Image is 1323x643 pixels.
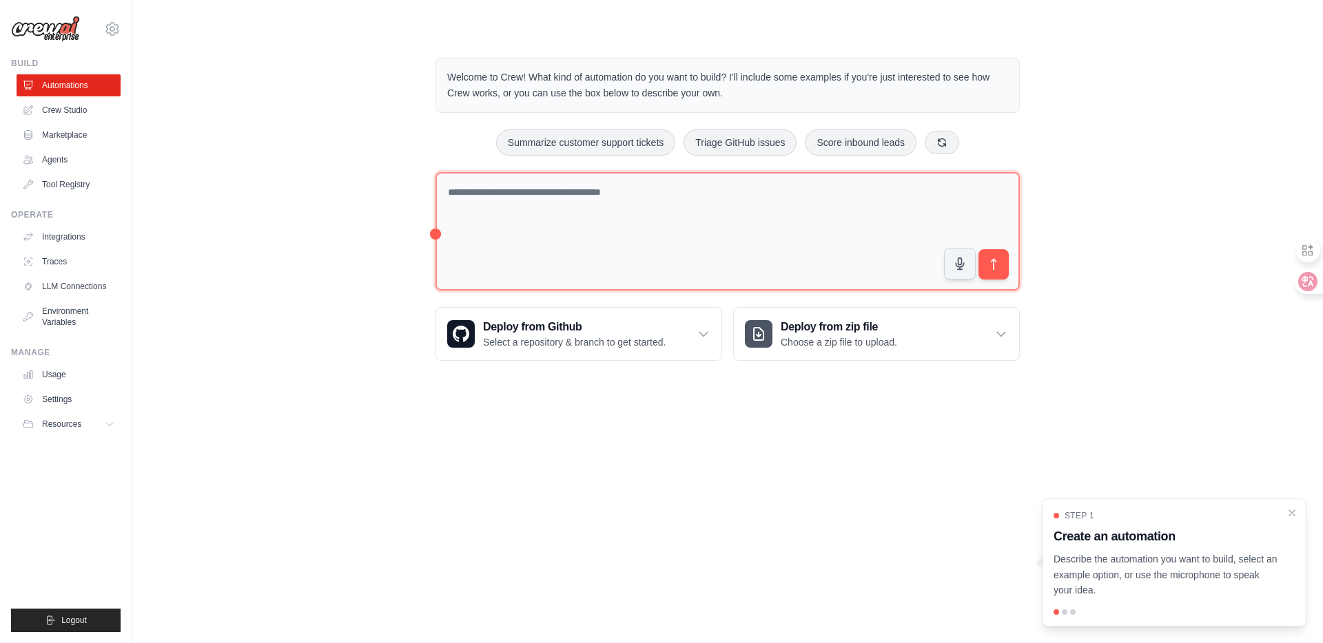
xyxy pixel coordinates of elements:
button: Logout [11,609,121,632]
button: Score inbound leads [805,129,916,156]
span: Resources [42,419,81,430]
div: Operate [11,209,121,220]
button: Summarize customer support tickets [496,129,675,156]
a: LLM Connections [17,275,121,297]
a: Tool Registry [17,173,121,196]
p: Select a repository & branch to get started. [483,335,666,349]
h3: Deploy from Github [483,319,666,335]
iframe: Chat Widget [1254,577,1323,643]
a: Marketplace [17,124,121,146]
a: Usage [17,363,121,386]
div: Manage [11,347,121,358]
a: Traces [17,251,121,273]
button: Resources [17,413,121,435]
h3: Create an automation [1054,527,1278,546]
p: Describe the automation you want to build, select an example option, or use the microphone to spe... [1054,551,1278,598]
a: Integrations [17,226,121,248]
a: Environment Variables [17,300,121,333]
h3: Deploy from zip file [781,319,897,335]
a: Automations [17,74,121,96]
button: Close walkthrough [1286,507,1298,518]
p: Choose a zip file to upload. [781,335,897,349]
div: 채팅 위젯 [1254,577,1323,643]
span: Step 1 [1065,510,1094,521]
a: Settings [17,388,121,410]
span: Logout [61,615,87,626]
a: Crew Studio [17,99,121,121]
img: Logo [11,16,80,42]
div: Build [11,58,121,69]
button: Triage GitHub issues [684,129,797,156]
a: Agents [17,149,121,171]
p: Welcome to Crew! What kind of automation do you want to build? I'll include some examples if you'... [447,70,1008,101]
